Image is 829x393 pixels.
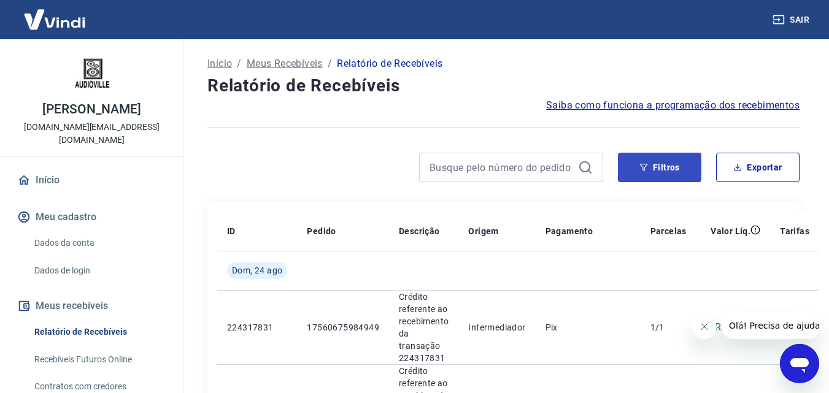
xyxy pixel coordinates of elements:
[650,321,687,334] p: 1/1
[307,225,336,237] p: Pedido
[29,258,169,283] a: Dados de login
[227,321,287,334] p: 224317831
[29,319,169,345] a: Relatório de Recebíveis
[468,321,525,334] p: Intermediador
[546,98,800,113] a: Saiba como funciona a programação dos recebimentos
[10,121,174,147] p: [DOMAIN_NAME][EMAIL_ADDRESS][DOMAIN_NAME]
[15,292,169,319] button: Meus recebíveis
[15,167,169,194] a: Início
[15,1,94,38] img: Vindi
[67,49,117,98] img: 6ac00c6d-d6e0-46be-a8c6-07aa5c0cb8d2.jpeg
[29,231,169,256] a: Dados da conta
[780,225,809,237] p: Tarifas
[237,56,241,71] p: /
[307,321,379,334] p: 17560675984949
[546,321,631,334] p: Pix
[716,153,800,182] button: Exportar
[232,264,282,277] span: Dom, 24 ago
[247,56,323,71] a: Meus Recebíveis
[29,347,169,372] a: Recebíveis Futuros Online
[337,56,442,71] p: Relatório de Recebíveis
[328,56,332,71] p: /
[207,56,232,71] a: Início
[692,315,717,339] iframe: Fechar mensagem
[546,225,593,237] p: Pagamento
[399,225,440,237] p: Descrição
[7,9,103,18] span: Olá! Precisa de ajuda?
[207,74,800,98] h4: Relatório de Recebíveis
[430,158,573,177] input: Busque pelo número do pedido
[399,291,449,364] p: Crédito referente ao recebimento da transação 224317831
[770,9,814,31] button: Sair
[711,225,750,237] p: Valor Líq.
[650,225,687,237] p: Parcelas
[468,225,498,237] p: Origem
[42,103,141,116] p: [PERSON_NAME]
[780,344,819,383] iframe: Botão para abrir a janela de mensagens
[722,312,819,339] iframe: Mensagem da empresa
[227,225,236,237] p: ID
[15,204,169,231] button: Meu cadastro
[618,153,701,182] button: Filtros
